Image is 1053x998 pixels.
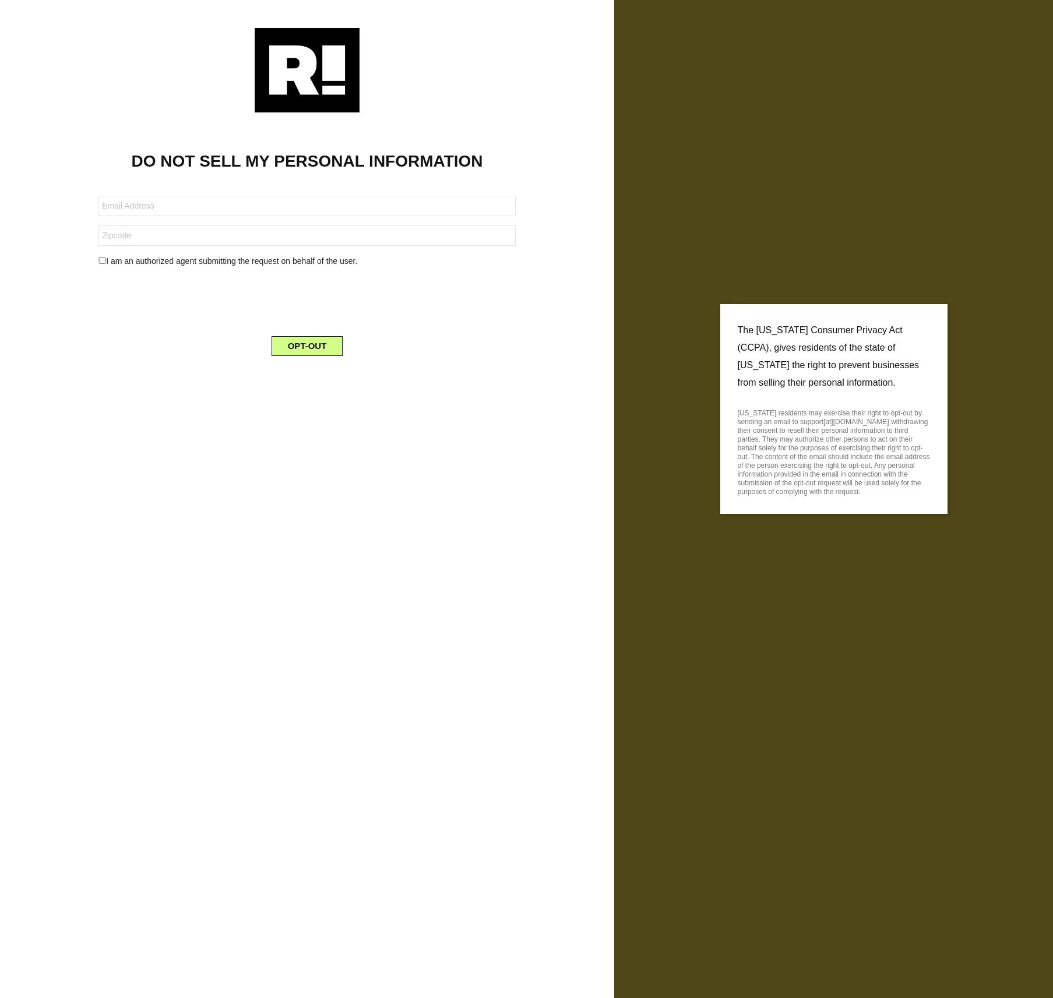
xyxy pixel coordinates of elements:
[738,322,930,392] p: The [US_STATE] Consumer Privacy Act (CCPA), gives residents of the state of [US_STATE] the right ...
[219,277,396,322] iframe: reCAPTCHA
[17,151,597,171] h1: DO NOT SELL MY PERSONAL INFORMATION
[272,336,343,356] button: OPT-OUT
[738,405,930,496] p: [US_STATE] residents may exercise their right to opt-out by sending an email to support[at][DOMAI...
[255,28,360,112] img: Retention.com
[98,225,516,246] input: Zipcode
[98,196,516,216] input: Email Address
[90,255,524,267] div: I am an authorized agent submitting the request on behalf of the user.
